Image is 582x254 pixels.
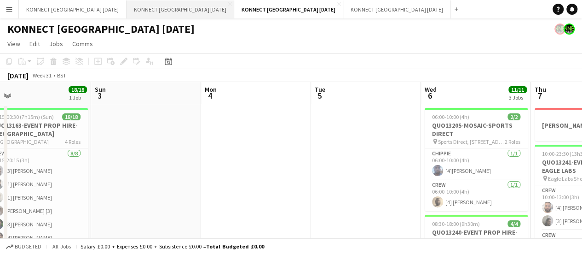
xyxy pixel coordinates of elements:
span: 11/11 [508,86,527,93]
div: 3 Jobs [509,94,526,101]
a: Comms [69,38,97,50]
span: 4/4 [507,220,520,227]
h3: QUO13240-EVENT PROP HIRE-THE LANTERN [425,228,528,245]
span: Budgeted [15,243,41,250]
span: Wed [425,85,437,94]
button: KONNECT [GEOGRAPHIC_DATA] [DATE] [343,0,451,18]
span: Thu [535,85,546,94]
div: [DATE] [7,71,29,80]
span: 18/18 [62,113,81,120]
a: View [4,38,24,50]
span: 18/18 [69,86,87,93]
span: 2/2 [507,113,520,120]
span: 5 [313,90,325,101]
span: Mon [205,85,217,94]
button: Budgeted [5,242,43,252]
span: All jobs [51,243,73,250]
span: Comms [72,40,93,48]
span: View [7,40,20,48]
span: Jobs [49,40,63,48]
app-card-role: CHIPPIE1/106:00-10:00 (4h)[4][PERSON_NAME] [425,148,528,180]
div: Salary £0.00 + Expenses £0.00 + Subsistence £0.00 = [81,243,264,250]
span: Week 31 [30,72,53,79]
button: KONNECT [GEOGRAPHIC_DATA] [DATE] [234,0,343,18]
app-card-role: Crew1/106:00-10:00 (4h)[4] [PERSON_NAME] [425,180,528,211]
span: 4 Roles [65,138,81,145]
app-job-card: 06:00-10:00 (4h)2/2QUO13205-MOSAIC-SPORTS DIRECT Sports Direct, [STREET_ADDRESS]2 RolesCHIPPIE1/1... [425,108,528,211]
a: Jobs [46,38,67,50]
span: 2 Roles [505,138,520,145]
span: 06:00-10:00 (4h) [432,113,469,120]
app-user-avatar: Konnect 24hr EMERGENCY NR* [564,24,575,35]
span: 6 [423,90,437,101]
div: 1 Job [69,94,86,101]
span: 08:30-18:00 (9h30m) [432,220,480,227]
span: Sun [95,85,106,94]
span: 3 [93,90,106,101]
button: KONNECT [GEOGRAPHIC_DATA] [DATE] [127,0,234,18]
span: Total Budgeted £0.00 [206,243,264,250]
app-user-avatar: Konnect 24hr EMERGENCY NR* [554,24,565,35]
button: KONNECT [GEOGRAPHIC_DATA] [DATE] [19,0,127,18]
h1: KONNECT [GEOGRAPHIC_DATA] [DATE] [7,22,195,36]
span: 7 [533,90,546,101]
a: Edit [26,38,44,50]
span: 4 [203,90,217,101]
span: Tue [315,85,325,94]
h3: QUO13205-MOSAIC-SPORTS DIRECT [425,121,528,138]
span: Edit [29,40,40,48]
span: Sports Direct, [STREET_ADDRESS] [438,138,505,145]
div: BST [57,72,66,79]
